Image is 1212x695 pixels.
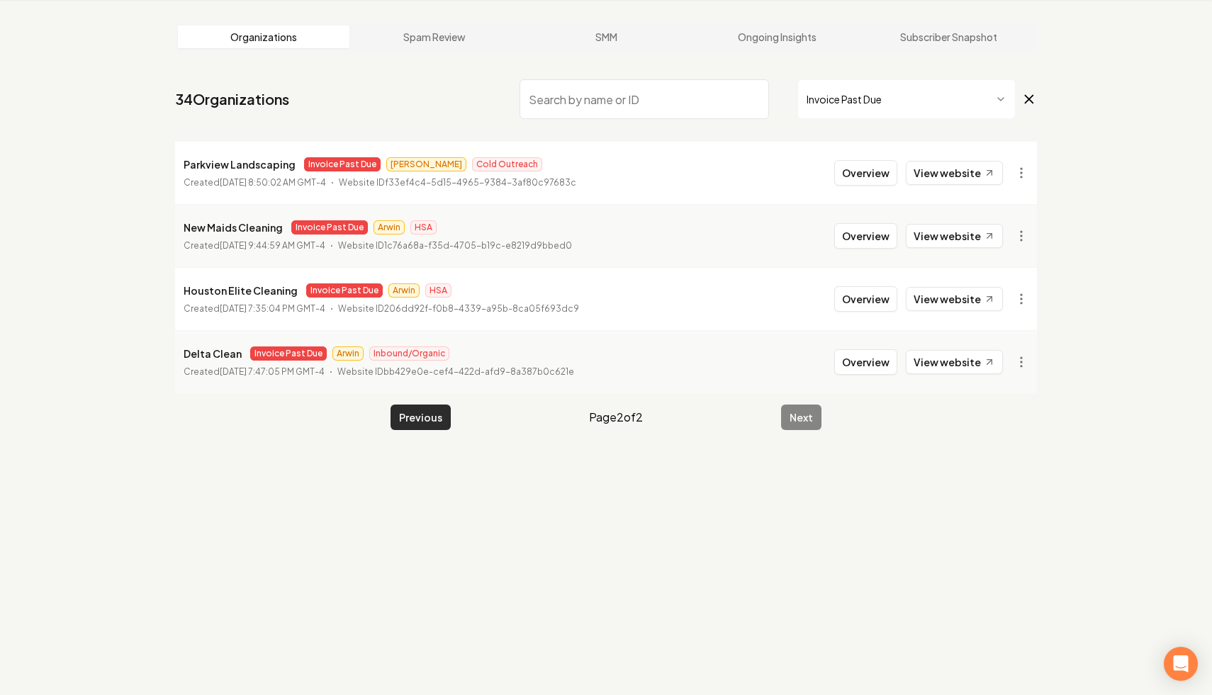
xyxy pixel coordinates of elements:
[184,365,325,379] p: Created
[425,283,451,298] span: HSA
[906,224,1003,248] a: View website
[374,220,405,235] span: Arwin
[388,283,420,298] span: Arwin
[184,156,296,173] p: Parkview Landscaping
[250,346,327,361] span: Invoice Past Due
[220,366,325,377] time: [DATE] 7:47:05 PM GMT-4
[184,176,326,190] p: Created
[906,161,1003,185] a: View website
[184,219,283,236] p: New Maids Cleaning
[338,302,579,316] p: Website ID 206dd92f-f0b8-4339-a95b-8ca05f693dc9
[175,89,289,109] a: 34Organizations
[338,239,572,253] p: Website ID 1c76a68a-f35d-4705-b19c-e8219d9bbed0
[906,350,1003,374] a: View website
[306,283,383,298] span: Invoice Past Due
[332,346,364,361] span: Arwin
[184,345,242,362] p: Delta Clean
[410,220,437,235] span: HSA
[906,287,1003,311] a: View website
[863,26,1034,48] a: Subscriber Snapshot
[184,239,325,253] p: Created
[184,282,298,299] p: Houston Elite Cleaning
[1164,647,1198,681] div: Open Intercom Messenger
[178,26,349,48] a: Organizations
[834,349,897,375] button: Overview
[520,79,769,119] input: Search by name or ID
[834,160,897,186] button: Overview
[291,220,368,235] span: Invoice Past Due
[520,26,692,48] a: SMM
[386,157,466,171] span: [PERSON_NAME]
[391,405,451,430] button: Previous
[304,157,381,171] span: Invoice Past Due
[834,286,897,312] button: Overview
[472,157,542,171] span: Cold Outreach
[184,302,325,316] p: Created
[834,223,897,249] button: Overview
[369,346,449,361] span: Inbound/Organic
[337,365,574,379] p: Website ID bb429e0e-cef4-422d-afd9-8a387b0c621e
[220,240,325,251] time: [DATE] 9:44:59 AM GMT-4
[589,409,643,426] span: Page 2 of 2
[220,177,326,188] time: [DATE] 8:50:02 AM GMT-4
[339,176,576,190] p: Website ID f33ef4c4-5d15-4965-9384-3af80c97683c
[692,26,863,48] a: Ongoing Insights
[220,303,325,314] time: [DATE] 7:35:04 PM GMT-4
[349,26,521,48] a: Spam Review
